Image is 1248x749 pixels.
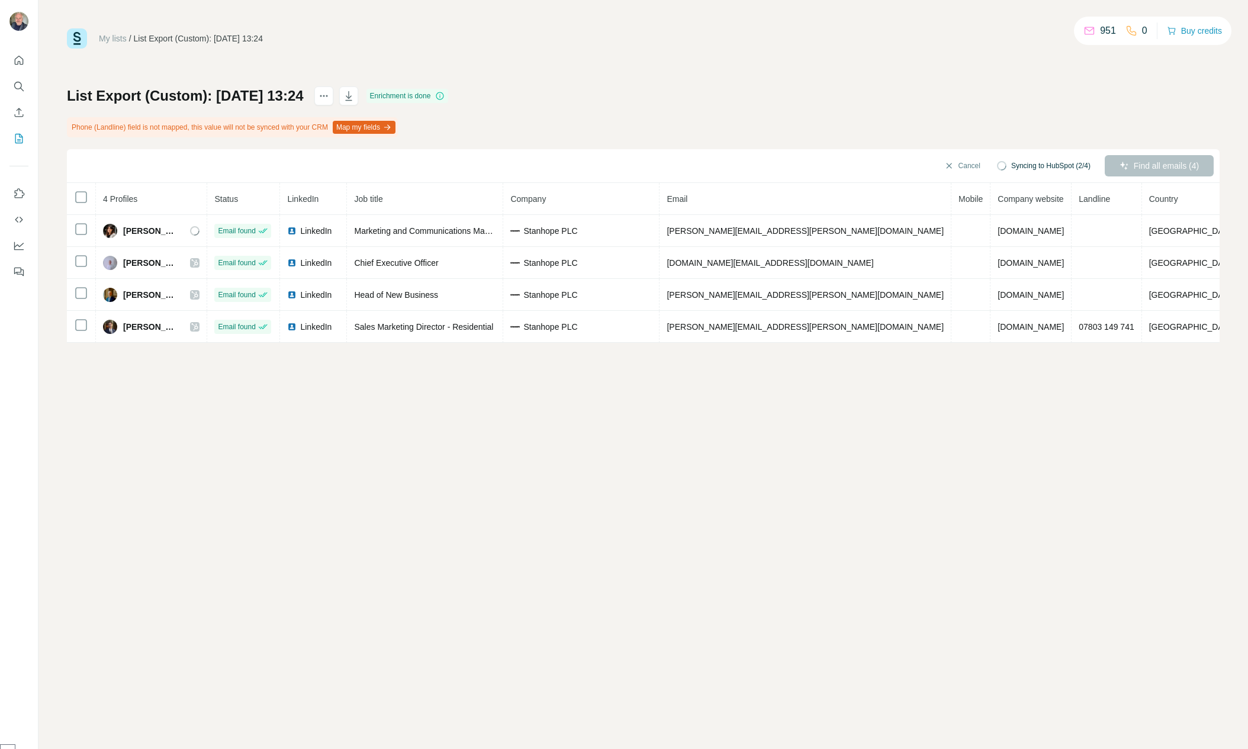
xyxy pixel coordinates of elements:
[510,322,520,332] img: company-logo
[9,102,28,123] button: Enrich CSV
[958,194,983,204] span: Mobile
[333,121,395,134] button: Map my fields
[667,226,944,236] span: [PERSON_NAME][EMAIL_ADDRESS][PERSON_NAME][DOMAIN_NAME]
[510,194,546,204] span: Company
[67,86,304,105] h1: List Export (Custom): [DATE] 13:24
[218,322,255,332] span: Email found
[523,321,577,333] span: Stanhope PLC
[1100,24,1116,38] p: 951
[123,321,178,333] span: [PERSON_NAME]
[1167,22,1222,39] button: Buy credits
[366,89,449,103] div: Enrichment is done
[510,258,520,268] img: company-logo
[523,257,577,269] span: Stanhope PLC
[1149,226,1236,236] span: [GEOGRAPHIC_DATA]
[998,290,1064,300] span: [DOMAIN_NAME]
[99,34,127,43] a: My lists
[1079,322,1134,332] span: 07803 149 741
[9,50,28,71] button: Quick start
[123,225,178,237] span: [PERSON_NAME]
[936,155,989,176] button: Cancel
[1149,194,1178,204] span: Country
[354,194,382,204] span: Job title
[667,322,944,332] span: [PERSON_NAME][EMAIL_ADDRESS][PERSON_NAME][DOMAIN_NAME]
[218,290,255,300] span: Email found
[1142,24,1147,38] p: 0
[9,261,28,282] button: Feedback
[103,320,117,334] img: Avatar
[1149,322,1236,332] span: [GEOGRAPHIC_DATA]
[134,33,263,44] div: List Export (Custom): [DATE] 13:24
[103,194,137,204] span: 4 Profiles
[1149,290,1236,300] span: [GEOGRAPHIC_DATA]
[9,209,28,230] button: Use Surfe API
[998,226,1064,236] span: [DOMAIN_NAME]
[67,28,87,49] img: Surfe Logo
[287,226,297,236] img: LinkedIn logo
[667,258,873,268] span: [DOMAIN_NAME][EMAIL_ADDRESS][DOMAIN_NAME]
[287,322,297,332] img: LinkedIn logo
[103,288,117,302] img: Avatar
[9,235,28,256] button: Dashboard
[123,289,178,301] span: [PERSON_NAME]
[103,224,117,238] img: Avatar
[103,256,117,270] img: Avatar
[287,290,297,300] img: LinkedIn logo
[998,322,1064,332] span: [DOMAIN_NAME]
[354,290,438,300] span: Head of New Business
[287,194,319,204] span: LinkedIn
[354,258,438,268] span: Chief Executive Officer
[214,194,238,204] span: Status
[998,258,1064,268] span: [DOMAIN_NAME]
[218,258,255,268] span: Email found
[67,117,398,137] div: Phone (Landline) field is not mapped, this value will not be synced with your CRM
[523,289,577,301] span: Stanhope PLC
[998,194,1063,204] span: Company website
[300,225,332,237] span: LinkedIn
[1011,160,1091,171] span: Syncing to HubSpot (2/4)
[354,322,493,332] span: Sales Marketing Director - Residential
[510,290,520,300] img: company-logo
[218,226,255,236] span: Email found
[667,194,687,204] span: Email
[300,321,332,333] span: LinkedIn
[9,183,28,204] button: Use Surfe on LinkedIn
[9,128,28,149] button: My lists
[300,257,332,269] span: LinkedIn
[287,258,297,268] img: LinkedIn logo
[1149,258,1236,268] span: [GEOGRAPHIC_DATA]
[123,257,178,269] span: [PERSON_NAME]
[667,290,944,300] span: [PERSON_NAME][EMAIL_ADDRESS][PERSON_NAME][DOMAIN_NAME]
[129,33,131,44] li: /
[510,226,520,236] img: company-logo
[9,76,28,97] button: Search
[1079,194,1110,204] span: Landline
[523,225,577,237] span: Stanhope PLC
[314,86,333,105] button: actions
[300,289,332,301] span: LinkedIn
[9,12,28,31] img: Avatar
[354,226,506,236] span: Marketing and Communications Manager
